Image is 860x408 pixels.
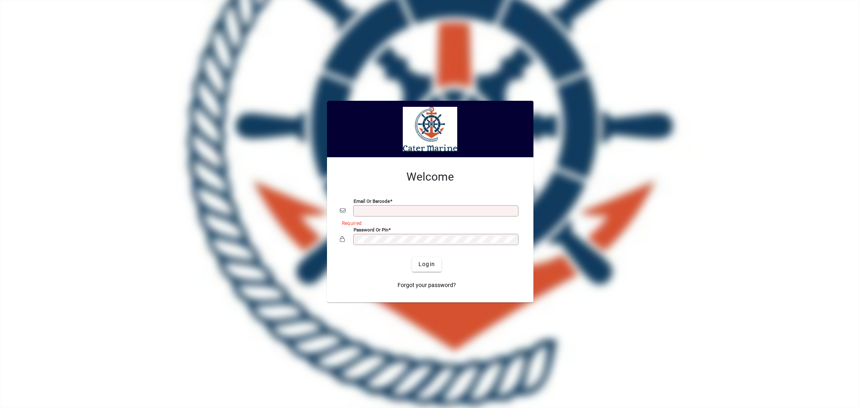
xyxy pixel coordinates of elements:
[340,170,521,184] h2: Welcome
[354,198,390,204] mat-label: Email or Barcode
[342,219,514,227] mat-error: Required
[354,227,388,232] mat-label: Password or Pin
[419,260,435,269] span: Login
[394,278,459,293] a: Forgot your password?
[398,281,456,289] span: Forgot your password?
[412,257,441,272] button: Login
